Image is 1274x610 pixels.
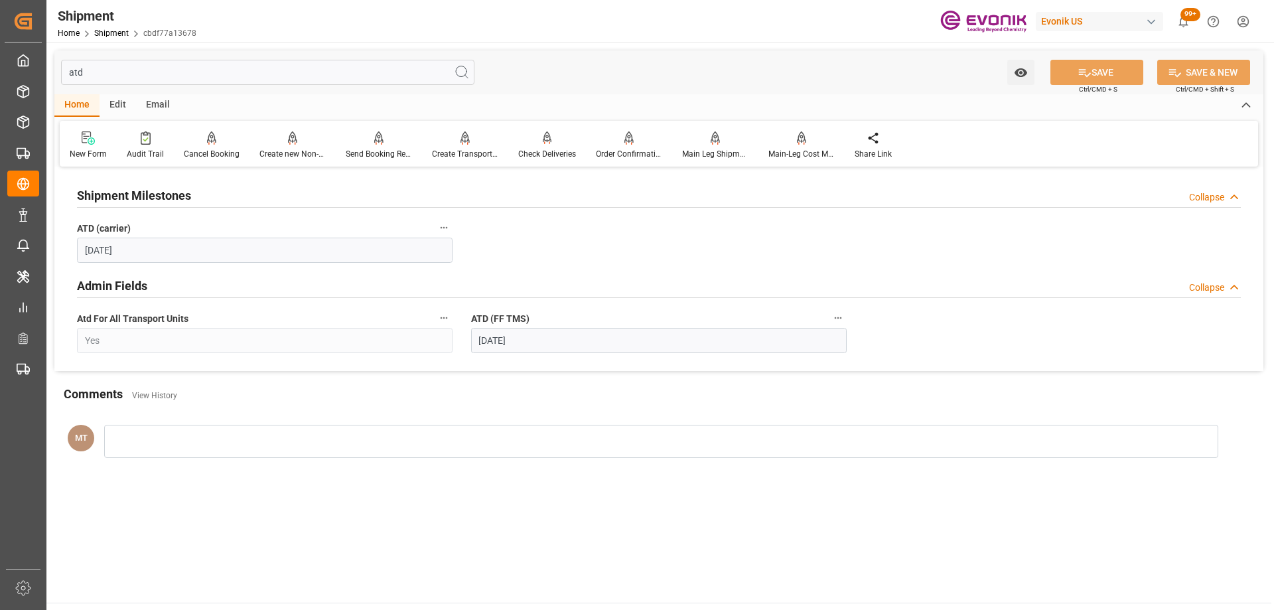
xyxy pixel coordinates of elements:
button: Help Center [1198,7,1228,37]
span: MT [75,433,88,443]
a: Shipment [94,29,129,38]
input: MM-DD-YYYY [471,328,847,353]
a: Home [58,29,80,38]
span: Atd For All Transport Units [77,312,188,326]
h2: Admin Fields [77,277,147,295]
button: show 100 new notifications [1168,7,1198,37]
div: Shipment [58,6,196,26]
div: Collapse [1189,191,1224,204]
span: Ctrl/CMD + Shift + S [1176,84,1234,94]
input: Search Fields [61,60,474,85]
button: ATD (FF TMS) [829,309,847,327]
div: Send Booking Request To ABS [346,148,412,160]
span: Ctrl/CMD + S [1079,84,1117,94]
button: Atd For All Transport Units [435,309,453,327]
button: ATD (carrier) [435,219,453,236]
button: SAVE [1050,60,1143,85]
input: MM-DD-YYYY [77,238,453,263]
a: View History [132,391,177,400]
div: Email [136,94,180,117]
button: Evonik US [1036,9,1168,34]
button: SAVE & NEW [1157,60,1250,85]
div: Share Link [855,148,892,160]
img: Evonik-brand-mark-Deep-Purple-RGB.jpeg_1700498283.jpeg [940,10,1026,33]
div: Check Deliveries [518,148,576,160]
h2: Shipment Milestones [77,187,191,204]
div: Evonik US [1036,12,1163,31]
div: New Form [70,148,107,160]
span: ATD (carrier) [77,222,131,236]
button: open menu [1007,60,1034,85]
div: Main-Leg Cost Message [768,148,835,160]
div: Cancel Booking [184,148,240,160]
div: Main Leg Shipment [682,148,748,160]
div: Collapse [1189,281,1224,295]
h2: Comments [64,385,123,403]
div: Order Confirmation [596,148,662,160]
div: Audit Trail [127,148,164,160]
span: ATD (FF TMS) [471,312,530,326]
div: Create new Non-Conformance [259,148,326,160]
div: Create Transport Unit [432,148,498,160]
div: Home [54,94,100,117]
div: Edit [100,94,136,117]
span: 99+ [1180,8,1200,21]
